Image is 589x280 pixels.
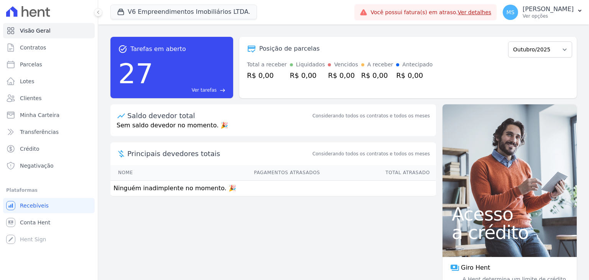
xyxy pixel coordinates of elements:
[497,2,589,23] button: MS [PERSON_NAME] Ver opções
[130,44,186,54] span: Tarefas em aberto
[110,181,436,196] td: Ninguém inadimplente no momento. 🎉
[3,158,95,173] a: Negativação
[523,5,574,13] p: [PERSON_NAME]
[20,44,46,51] span: Contratos
[3,91,95,106] a: Clientes
[20,94,41,102] span: Clientes
[334,61,358,69] div: Vencidos
[402,61,433,69] div: Antecipado
[3,23,95,38] a: Visão Geral
[313,112,430,119] div: Considerando todos os contratos e todos os meses
[220,87,225,93] span: east
[3,57,95,72] a: Parcelas
[290,70,325,81] div: R$ 0,00
[507,10,515,15] span: MS
[313,150,430,157] span: Considerando todos os contratos e todos os meses
[296,61,325,69] div: Liquidados
[127,110,311,121] div: Saldo devedor total
[20,162,54,170] span: Negativação
[169,165,321,181] th: Pagamentos Atrasados
[110,165,169,181] th: Nome
[247,61,287,69] div: Total a receber
[259,44,320,53] div: Posição de parcelas
[118,44,127,54] span: task_alt
[20,145,39,153] span: Crédito
[361,70,393,81] div: R$ 0,00
[452,205,568,223] span: Acesso
[156,87,225,94] a: Ver tarefas east
[367,61,393,69] div: A receber
[247,70,287,81] div: R$ 0,00
[127,148,311,159] span: Principais devedores totais
[20,111,59,119] span: Minha Carteira
[192,87,217,94] span: Ver tarefas
[20,219,50,226] span: Conta Hent
[396,70,433,81] div: R$ 0,00
[3,74,95,89] a: Lotes
[20,202,49,209] span: Recebíveis
[20,128,59,136] span: Transferências
[3,124,95,140] a: Transferências
[20,61,42,68] span: Parcelas
[523,13,574,19] p: Ver opções
[20,77,35,85] span: Lotes
[328,70,358,81] div: R$ 0,00
[20,27,51,35] span: Visão Geral
[3,215,95,230] a: Conta Hent
[452,223,568,242] span: a crédito
[320,165,436,181] th: Total Atrasado
[3,107,95,123] a: Minha Carteira
[3,141,95,156] a: Crédito
[461,263,490,272] span: Giro Hent
[3,198,95,213] a: Recebíveis
[370,8,491,16] span: Você possui fatura(s) em atraso.
[110,121,436,136] p: Sem saldo devedor no momento. 🎉
[3,40,95,55] a: Contratos
[458,9,492,15] a: Ver detalhes
[110,5,257,19] button: V6 Empreendimentos Imobiliários LTDA.
[6,186,92,195] div: Plataformas
[118,54,153,94] div: 27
